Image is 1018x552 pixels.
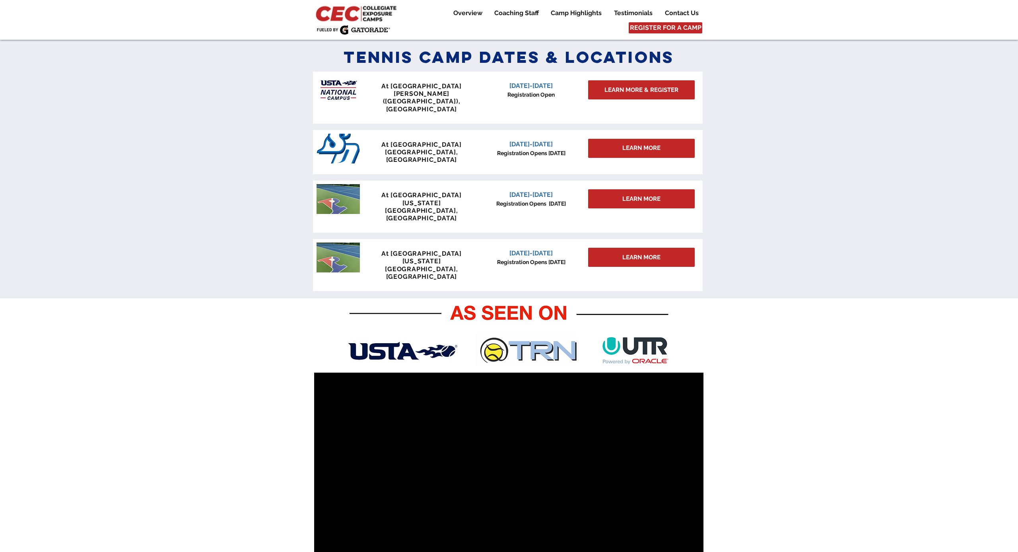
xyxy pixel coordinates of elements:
p: Testimonials [610,8,657,18]
span: LEARN MORE & REGISTER [604,86,678,94]
div: LEARN MORE [588,139,695,158]
p: Coaching Staff [490,8,543,18]
a: Overview [447,8,488,18]
span: [DATE]-[DATE] [509,82,553,89]
span: [DATE]-[DATE] [509,140,553,148]
span: [GEOGRAPHIC_DATA], [GEOGRAPHIC_DATA] [385,207,458,222]
span: LEARN MORE [622,144,661,152]
img: penn tennis courts with logo.jpeg [317,184,360,214]
a: LEARN MORE [588,189,695,208]
span: [GEOGRAPHIC_DATA], [GEOGRAPHIC_DATA] [385,265,458,280]
a: LEARN MORE [588,248,695,267]
span: At [GEOGRAPHIC_DATA][US_STATE] [381,191,462,206]
p: Overview [449,8,486,18]
span: At [GEOGRAPHIC_DATA] [381,82,462,90]
a: Contact Us [659,8,704,18]
span: LEARN MORE [622,253,661,262]
span: [GEOGRAPHIC_DATA], [GEOGRAPHIC_DATA] [385,148,458,163]
img: penn tennis courts with logo.jpeg [317,243,360,272]
span: REGISTER FOR A CAMP [630,23,701,32]
span: Registration Opens [DATE] [496,200,566,207]
a: REGISTER FOR A CAMP [629,22,702,33]
img: San_Diego_Toreros_logo.png [317,134,360,163]
span: At [GEOGRAPHIC_DATA] [381,141,462,148]
span: Registration Opens [DATE] [497,259,565,265]
span: Registration Opens [DATE] [497,150,565,156]
span: [DATE]-[DATE] [509,249,553,257]
span: LEARN MORE [622,195,661,203]
img: As Seen On CEC .png [347,301,671,367]
p: Contact Us [661,8,703,18]
span: Registration Open [507,91,555,98]
a: Camp Highlights [545,8,608,18]
img: USTA Campus image_edited.jpg [317,75,360,105]
span: Tennis Camp Dates & Locations [344,47,674,67]
nav: Site [441,8,704,18]
img: CEC Logo Primary_edited.jpg [314,4,400,22]
span: At [GEOGRAPHIC_DATA][US_STATE] [381,250,462,265]
a: Coaching Staff [488,8,544,18]
a: Testimonials [608,8,659,18]
a: LEARN MORE & REGISTER [588,80,695,99]
span: [PERSON_NAME] ([GEOGRAPHIC_DATA]), [GEOGRAPHIC_DATA] [383,90,460,113]
span: [DATE]-[DATE] [509,191,553,198]
img: Fueled by Gatorade.png [317,25,390,35]
p: Camp Highlights [547,8,606,18]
